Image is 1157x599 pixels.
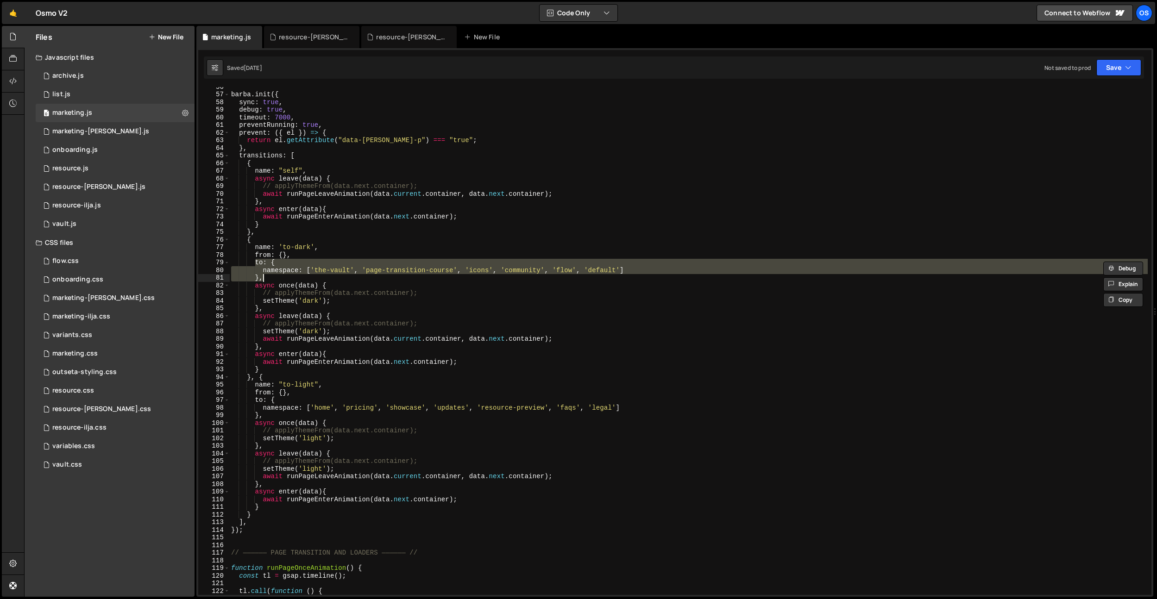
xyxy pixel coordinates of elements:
div: 97 [198,396,230,404]
div: marketing.js [211,32,251,42]
div: resource.js [52,164,88,173]
div: marketing-ilja.css [52,312,110,321]
div: archive.js [52,72,84,80]
div: variants.css [52,331,92,339]
div: resource-ilja.js [52,201,101,210]
div: 16596/46210.js [36,67,195,85]
div: 106 [198,465,230,473]
div: 72 [198,206,230,213]
div: vault.js [52,220,76,228]
div: resource-[PERSON_NAME].js [52,183,145,191]
div: 16596/45422.js [36,104,195,122]
div: 95 [198,381,230,389]
div: 64 [198,144,230,152]
div: 16596/45511.css [36,326,195,344]
div: Osmo V2 [36,7,68,19]
div: 56 [198,83,230,91]
div: 118 [198,557,230,565]
div: marketing.js [52,109,92,117]
span: 0 [44,110,49,118]
div: marketing-[PERSON_NAME].css [52,294,155,302]
button: New File [149,33,183,41]
div: 105 [198,457,230,465]
div: resource.css [52,387,94,395]
div: 16596/48093.css [36,270,195,289]
div: onboarding.css [52,275,103,284]
div: 77 [198,243,230,251]
div: 89 [198,335,230,343]
div: 62 [198,129,230,137]
div: 90 [198,343,230,351]
div: 76 [198,236,230,244]
div: 78 [198,251,230,259]
div: 59 [198,106,230,114]
div: 101 [198,427,230,435]
div: 16596/45153.css [36,455,195,474]
div: 16596/45446.css [36,344,195,363]
div: 103 [198,442,230,450]
div: Saved [227,64,262,72]
div: 80 [198,267,230,275]
div: 16596/47731.css [36,307,195,326]
div: 74 [198,221,230,229]
button: Code Only [540,5,617,21]
div: resource-[PERSON_NAME].js [376,32,446,42]
button: Debug [1103,262,1143,275]
div: 84 [198,297,230,305]
div: 16596/46199.css [36,381,195,400]
div: 86 [198,312,230,320]
button: Explain [1103,277,1143,291]
div: 108 [198,480,230,488]
div: 102 [198,435,230,443]
div: list.js [52,90,70,99]
div: Javascript files [25,48,195,67]
div: 16596/45156.css [36,363,195,381]
div: 16596/45424.js [36,122,195,141]
div: 83 [198,289,230,297]
div: marketing-[PERSON_NAME].js [52,127,149,136]
div: 94 [198,374,230,381]
a: Os [1136,5,1152,21]
a: Connect to Webflow [1037,5,1133,21]
div: 69 [198,182,230,190]
h2: Files [36,32,52,42]
div: outseta-styling.css [52,368,117,376]
div: 61 [198,121,230,129]
div: 92 [198,358,230,366]
div: 16596/46196.css [36,400,195,418]
div: resource-[PERSON_NAME].css [52,405,151,413]
div: 65 [198,152,230,160]
div: 71 [198,198,230,206]
div: 110 [198,496,230,504]
div: 57 [198,91,230,99]
div: flow.css [52,257,79,265]
div: 119 [198,564,230,572]
div: 79 [198,259,230,267]
div: 16596/46183.js [36,159,195,178]
div: variables.css [52,442,95,450]
div: resource-ilja.css [52,424,107,432]
div: 67 [198,167,230,175]
div: 93 [198,366,230,374]
div: 58 [198,99,230,106]
div: 82 [198,282,230,290]
div: [DATE] [244,64,262,72]
div: 73 [198,213,230,221]
div: 122 [198,587,230,595]
div: 81 [198,274,230,282]
div: 98 [198,404,230,412]
div: 16596/46284.css [36,289,195,307]
div: 117 [198,549,230,557]
div: onboarding.js [52,146,98,154]
div: 115 [198,534,230,542]
div: 109 [198,488,230,496]
div: 112 [198,511,230,519]
div: Not saved to prod [1044,64,1091,72]
div: 104 [198,450,230,458]
div: 87 [198,320,230,328]
div: 16596/46198.css [36,418,195,437]
a: 🤙 [2,2,25,24]
div: 107 [198,473,230,480]
button: Save [1096,59,1141,76]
